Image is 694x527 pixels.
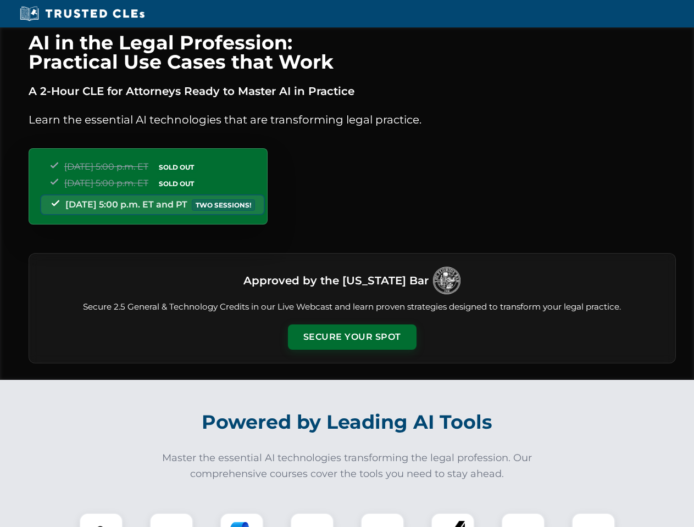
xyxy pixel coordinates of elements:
p: Secure 2.5 General & Technology Credits in our Live Webcast and learn proven strategies designed ... [42,301,662,313]
p: Master the essential AI technologies transforming the legal profession. Our comprehensive courses... [155,450,540,482]
h1: AI in the Legal Profession: Practical Use Cases that Work [29,33,676,71]
span: SOLD OUT [155,161,198,173]
img: Logo [433,267,460,294]
button: Secure Your Spot [288,324,417,350]
p: Learn the essential AI technologies that are transforming legal practice. [29,111,676,128]
img: Trusted CLEs [16,5,148,22]
h2: Powered by Leading AI Tools [43,403,652,441]
span: [DATE] 5:00 p.m. ET [64,161,148,172]
span: SOLD OUT [155,178,198,189]
span: [DATE] 5:00 p.m. ET [64,178,148,188]
h3: Approved by the [US_STATE] Bar [243,271,429,290]
p: A 2-Hour CLE for Attorneys Ready to Master AI in Practice [29,82,676,100]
